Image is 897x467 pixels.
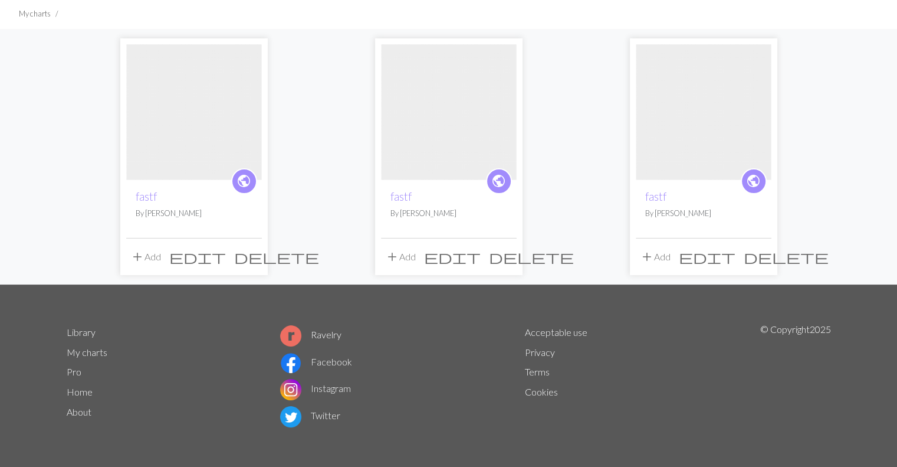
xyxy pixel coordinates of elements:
[230,246,323,268] button: Delete
[236,172,251,190] span: public
[525,386,558,397] a: Cookies
[67,326,96,338] a: Library
[136,208,252,219] p: By [PERSON_NAME]
[67,347,107,358] a: My charts
[126,44,262,180] img: fastf
[740,246,833,268] button: Delete
[280,406,301,427] img: Twitter logo
[744,249,829,265] span: delete
[636,44,771,180] img: fastf
[390,208,507,219] p: By [PERSON_NAME]
[675,246,740,268] button: Edit
[126,246,165,268] button: Add
[420,246,485,268] button: Edit
[67,366,81,377] a: Pro
[280,410,340,421] a: Twitter
[381,246,420,268] button: Add
[640,249,654,265] span: add
[280,356,352,367] a: Facebook
[236,169,251,193] i: public
[381,105,517,116] a: fastf
[679,250,735,264] i: Edit
[424,250,481,264] i: Edit
[280,379,301,400] img: Instagram logo
[390,190,412,203] a: fastf
[525,326,587,338] a: Acceptable use
[525,347,555,358] a: Privacy
[234,249,319,265] span: delete
[169,250,226,264] i: Edit
[385,249,399,265] span: add
[525,366,550,377] a: Terms
[760,322,831,430] p: © Copyright 2025
[489,249,574,265] span: delete
[485,246,578,268] button: Delete
[130,249,144,265] span: add
[491,172,506,190] span: public
[126,105,262,116] a: fastf
[746,169,761,193] i: public
[636,105,771,116] a: fastf
[280,352,301,374] img: Facebook logo
[231,168,257,194] a: public
[67,406,91,417] a: About
[746,172,761,190] span: public
[169,249,226,265] span: edit
[741,168,767,194] a: public
[280,329,341,340] a: Ravelry
[486,168,512,194] a: public
[280,325,301,347] img: Ravelry logo
[67,386,93,397] a: Home
[491,169,506,193] i: public
[645,208,762,219] p: By [PERSON_NAME]
[280,383,351,394] a: Instagram
[679,249,735,265] span: edit
[381,44,517,180] img: fastf
[636,246,675,268] button: Add
[165,246,230,268] button: Edit
[424,249,481,265] span: edit
[645,190,666,203] a: fastf
[19,8,51,19] li: My charts
[136,190,157,203] a: fastf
